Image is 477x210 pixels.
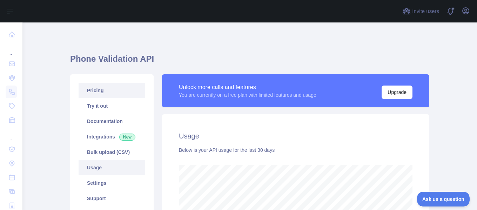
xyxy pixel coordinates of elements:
a: Support [79,191,145,206]
div: Unlock more calls and features [179,83,316,92]
a: Bulk upload (CSV) [79,144,145,160]
div: Below is your API usage for the last 30 days [179,147,412,154]
a: Try it out [79,98,145,114]
a: Documentation [79,114,145,129]
span: New [119,134,135,141]
a: Integrations New [79,129,145,144]
h2: Usage [179,131,412,141]
div: ... [6,128,17,142]
a: Pricing [79,83,145,98]
button: Invite users [401,6,441,17]
span: Invite users [412,7,439,15]
a: Settings [79,175,145,191]
div: ... [6,42,17,56]
div: You are currently on a free plan with limited features and usage [179,92,316,99]
iframe: Toggle Customer Support [417,192,470,206]
a: Usage [79,160,145,175]
button: Upgrade [382,86,412,99]
h1: Phone Validation API [70,53,429,70]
